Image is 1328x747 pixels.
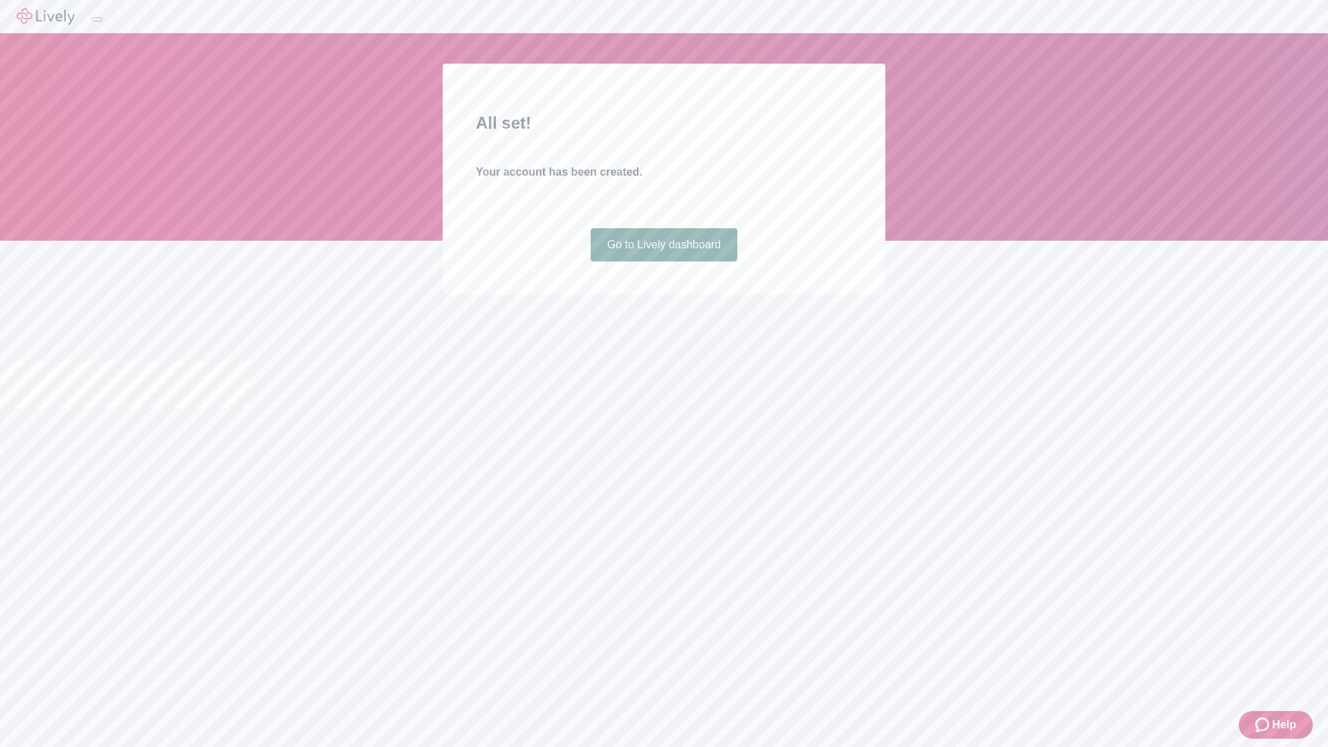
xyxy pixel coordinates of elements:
[591,228,738,261] a: Go to Lively dashboard
[17,8,75,25] img: Lively
[476,111,852,136] h2: All set!
[91,17,102,21] button: Log out
[476,164,852,181] h4: Your account has been created.
[1239,711,1313,739] button: Zendesk support iconHelp
[1272,717,1296,733] span: Help
[1255,717,1272,733] svg: Zendesk support icon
